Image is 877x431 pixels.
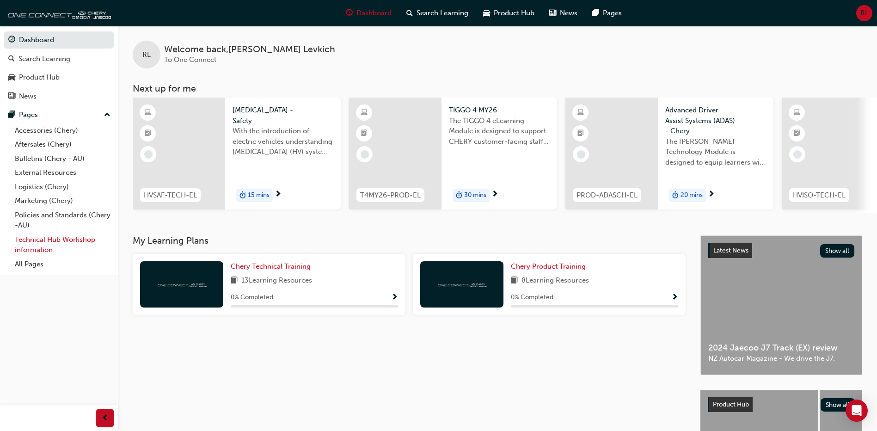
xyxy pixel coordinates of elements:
a: Product Hub [4,69,114,86]
span: Product Hub [713,400,749,408]
a: Dashboard [4,31,114,49]
a: News [4,88,114,105]
button: Show Progress [391,292,398,303]
span: pages-icon [8,111,15,119]
a: car-iconProduct Hub [476,4,542,23]
span: search-icon [8,55,15,63]
span: book-icon [231,275,238,287]
span: news-icon [549,7,556,19]
span: With the introduction of electric vehicles understanding [MEDICAL_DATA] (HV) systems is critical ... [233,126,333,157]
span: learningRecordVerb_NONE-icon [793,150,802,159]
img: oneconnect [5,4,111,22]
span: The [PERSON_NAME] Technology Module is designed to equip learners with essential knowledge about ... [665,136,766,168]
a: Chery Technical Training [231,261,314,272]
span: HVSAF-TECH-EL [144,190,197,201]
span: PROD-ADASCH-EL [576,190,638,201]
img: oneconnect [436,280,487,289]
span: Search Learning [417,8,468,18]
span: 2024 Jaecoo J7 Track (EX) review [708,343,854,353]
span: booktick-icon [794,128,800,140]
a: Marketing (Chery) [11,194,114,208]
h3: My Learning Plans [133,235,686,246]
span: pages-icon [592,7,599,19]
span: learningRecordVerb_NONE-icon [361,150,369,159]
a: guage-iconDashboard [338,4,399,23]
button: Show all [821,398,855,412]
a: search-iconSearch Learning [399,4,476,23]
a: HVSAF-TECH-EL[MEDICAL_DATA] - SafetyWith the introduction of electric vehicles understanding [MED... [133,98,341,209]
span: News [560,8,577,18]
span: news-icon [8,92,15,101]
a: Logistics (Chery) [11,180,114,194]
span: learningRecordVerb_NONE-icon [144,150,153,159]
span: 30 mins [464,190,486,201]
a: news-iconNews [542,4,585,23]
span: Dashboard [356,8,392,18]
span: next-icon [275,191,282,199]
span: Pages [603,8,622,18]
a: pages-iconPages [585,4,629,23]
span: Advanced Driver Assist Systems (ADAS) - Chery [665,105,766,136]
span: [MEDICAL_DATA] - Safety [233,105,333,126]
a: T4MY26-PROD-ELTIGGO 4 MY26The TIGGO 4 eLearning Module is designed to support CHERY customer-faci... [349,98,557,209]
a: Latest NewsShow all2024 Jaecoo J7 Track (EX) reviewNZ Autocar Magazine - We drive the J7. [700,235,862,375]
span: car-icon [8,74,15,82]
span: search-icon [406,7,413,19]
a: PROD-ADASCH-ELAdvanced Driver Assist Systems (ADAS) - CheryThe [PERSON_NAME] Technology Module is... [565,98,773,209]
a: Policies and Standards (Chery -AU) [11,208,114,233]
span: RL [142,49,151,60]
div: Search Learning [18,54,70,64]
span: Show Progress [391,294,398,302]
span: duration-icon [672,190,679,202]
span: car-icon [483,7,490,19]
a: Chery Product Training [511,261,589,272]
div: Open Intercom Messenger [846,400,868,422]
div: Pages [19,110,38,120]
span: Welcome back , [PERSON_NAME] Levkich [164,44,335,55]
span: guage-icon [346,7,353,19]
button: Pages [4,106,114,123]
span: next-icon [708,191,715,199]
img: oneconnect [156,280,207,289]
span: 0 % Completed [231,292,273,303]
a: All Pages [11,257,114,271]
a: Accessories (Chery) [11,123,114,138]
span: up-icon [104,109,110,121]
a: Bulletins (Chery - AU) [11,152,114,166]
span: HVISO-TECH-EL [793,190,846,201]
span: RL [860,8,869,18]
button: Show all [820,244,855,258]
span: 20 mins [681,190,703,201]
a: Technical Hub Workshop information [11,233,114,257]
span: learningResourceType_ELEARNING-icon [361,107,368,119]
span: Product Hub [494,8,534,18]
h3: Next up for me [118,83,877,94]
div: News [19,91,37,102]
span: booktick-icon [361,128,368,140]
button: Show Progress [671,292,678,303]
span: prev-icon [102,413,109,424]
a: Search Learning [4,50,114,68]
span: To One Connect [164,55,216,64]
button: DashboardSearch LearningProduct HubNews [4,30,114,106]
span: T4MY26-PROD-EL [360,190,421,201]
a: Latest NewsShow all [708,243,854,258]
span: booktick-icon [145,128,151,140]
a: External Resources [11,166,114,180]
button: RL [856,5,872,21]
span: learningResourceType_ELEARNING-icon [145,107,151,119]
span: next-icon [491,191,498,199]
span: Chery Product Training [511,262,586,271]
span: Show Progress [671,294,678,302]
span: duration-icon [239,190,246,202]
span: 15 mins [248,190,270,201]
a: Aftersales (Chery) [11,137,114,152]
span: Chery Technical Training [231,262,311,271]
span: Latest News [713,246,748,254]
span: learningResourceType_ELEARNING-icon [577,107,584,119]
span: NZ Autocar Magazine - We drive the J7. [708,353,854,364]
div: Product Hub [19,72,60,83]
span: 8 Learning Resources [521,275,589,287]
